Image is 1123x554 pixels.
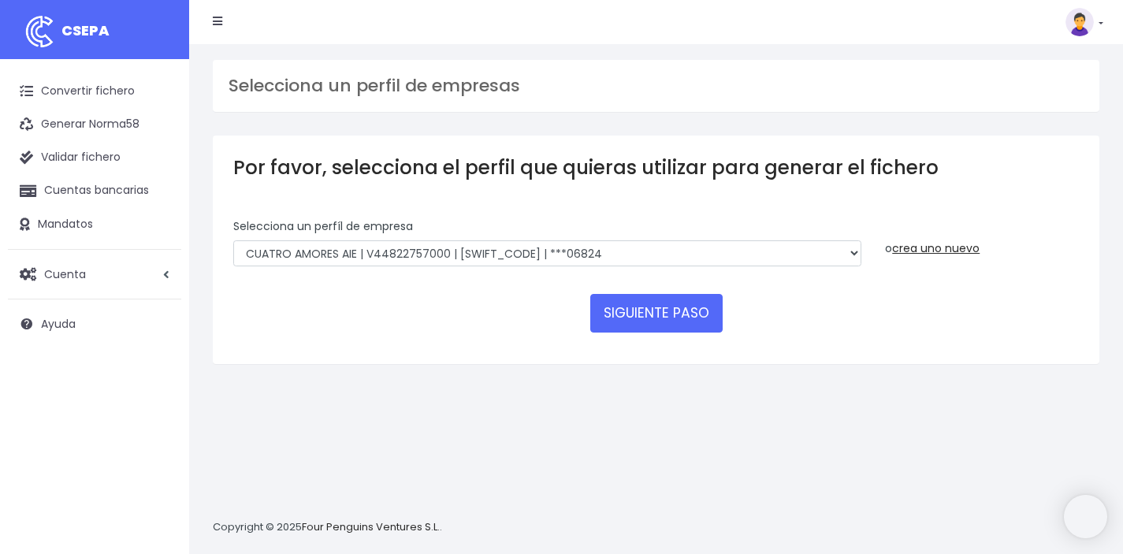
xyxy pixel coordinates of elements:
[892,240,980,256] a: crea uno nuevo
[8,141,181,174] a: Validar fichero
[8,208,181,241] a: Mandatos
[233,218,413,235] label: Selecciona un perfíl de empresa
[8,174,181,207] a: Cuentas bancarias
[8,307,181,340] a: Ayuda
[229,76,1084,96] h3: Selecciona un perfil de empresas
[885,218,1079,257] div: o
[8,258,181,291] a: Cuenta
[8,108,181,141] a: Generar Norma58
[61,20,110,40] span: CSEPA
[1065,8,1094,36] img: profile
[233,156,1079,179] h3: Por favor, selecciona el perfil que quieras utilizar para generar el fichero
[44,266,86,281] span: Cuenta
[302,519,440,534] a: Four Penguins Ventures S.L.
[213,519,442,536] p: Copyright © 2025 .
[590,294,723,332] button: SIGUIENTE PASO
[41,316,76,332] span: Ayuda
[8,75,181,108] a: Convertir fichero
[20,12,59,51] img: logo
